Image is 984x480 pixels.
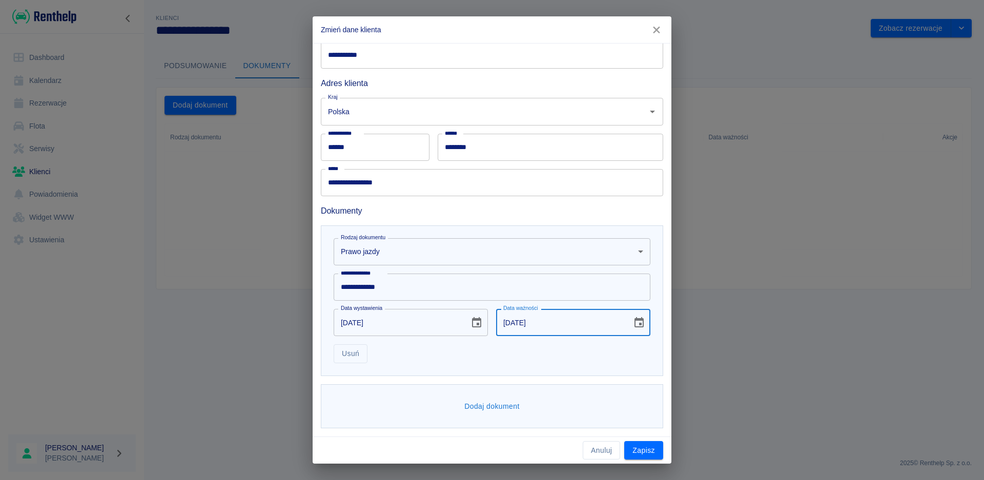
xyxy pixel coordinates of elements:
[503,304,538,312] label: Data ważności
[321,77,663,90] h6: Adres klienta
[334,344,367,363] button: Usuń
[496,309,625,336] input: DD-MM-YYYY
[629,312,649,333] button: Choose date, selected date is 2 wrz 2034
[321,204,663,217] h6: Dokumenty
[334,309,462,336] input: DD-MM-YYYY
[328,93,338,101] label: Kraj
[341,234,385,241] label: Rodzaj dokumentu
[645,105,660,119] button: Otwórz
[583,441,620,460] button: Anuluj
[341,304,382,312] label: Data wystawienia
[313,16,671,43] h2: Zmień dane klienta
[624,441,663,460] button: Zapisz
[466,312,487,333] button: Choose date, selected date is 2 wrz 2024
[460,397,524,416] button: Dodaj dokument
[334,238,650,265] div: Prawo jazdy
